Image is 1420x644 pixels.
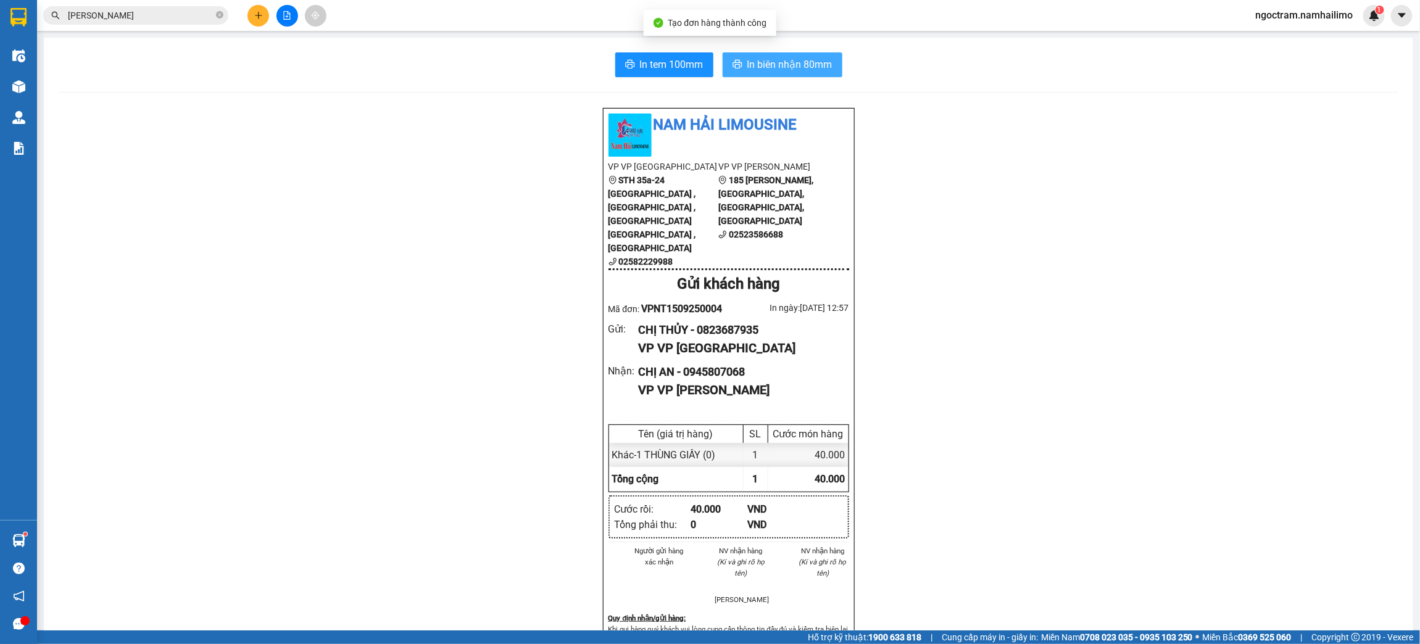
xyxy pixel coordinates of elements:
[691,502,748,517] div: 40.000
[633,545,686,568] li: Người gửi hàng xác nhận
[305,5,326,27] button: aim
[612,428,740,440] div: Tên (giá trị hàng)
[6,67,85,107] li: VP VP [GEOGRAPHIC_DATA]
[311,11,320,20] span: aim
[1239,632,1292,642] strong: 0369 525 060
[1376,6,1384,14] sup: 1
[625,59,635,71] span: printer
[216,11,223,19] span: close-circle
[13,590,25,602] span: notification
[1301,630,1303,644] span: |
[729,229,783,239] b: 02523586688
[715,594,767,605] li: [PERSON_NAME]
[13,563,25,574] span: question-circle
[641,303,722,315] span: VPNT1509250004
[747,428,765,440] div: SL
[615,502,691,517] div: Cước rồi :
[6,6,49,49] img: logo.jpg
[615,517,691,532] div: Tổng phải thu :
[23,532,27,536] sup: 1
[718,175,813,226] b: 185 [PERSON_NAME], [GEOGRAPHIC_DATA], [GEOGRAPHIC_DATA], [GEOGRAPHIC_DATA]
[51,11,60,20] span: search
[13,618,25,630] span: message
[254,11,263,20] span: plus
[608,321,639,337] div: Gửi :
[1080,632,1193,642] strong: 0708 023 035 - 0935 103 250
[85,67,164,94] li: VP VP [PERSON_NAME]
[1377,6,1382,14] span: 1
[654,18,663,28] span: check-circle
[608,176,617,184] span: environment
[6,6,179,52] li: Nam Hải Limousine
[619,257,673,266] b: 02582229988
[668,18,767,28] span: Tạo đơn hàng thành công
[799,558,847,577] i: (Kí và ghi rõ họ tên)
[868,632,921,642] strong: 1900 633 818
[723,52,842,77] button: printerIn biên nhận 80mm
[612,473,659,485] span: Tổng cộng
[615,52,713,77] button: printerIn tem 100mm
[276,5,298,27] button: file-add
[1041,630,1193,644] span: Miền Nam
[640,57,704,72] span: In tem 100mm
[744,443,768,467] div: 1
[718,176,727,184] span: environment
[931,630,932,644] span: |
[247,5,269,27] button: plus
[12,142,25,155] img: solution-icon
[12,111,25,124] img: warehouse-icon
[12,534,25,547] img: warehouse-icon
[808,630,921,644] span: Hỗ trợ kỹ thuật:
[1369,10,1380,21] img: icon-new-feature
[733,59,742,71] span: printer
[68,9,214,22] input: Tìm tên, số ĐT hoặc mã đơn
[729,301,849,315] div: In ngày: [DATE] 12:57
[1246,7,1363,23] span: ngoctram.namhailimo
[608,160,719,173] li: VP VP [GEOGRAPHIC_DATA]
[638,381,839,400] div: VP VP [PERSON_NAME]
[747,502,805,517] div: VND
[815,473,845,485] span: 40.000
[612,449,716,461] span: Khác - 1 THÙNG GIẤY (0)
[608,301,729,316] div: Mã đơn:
[753,473,758,485] span: 1
[216,10,223,22] span: close-circle
[638,321,839,339] div: CHỊ THỦY - 0823687935
[10,8,27,27] img: logo-vxr
[608,363,639,379] div: Nhận :
[608,273,849,296] div: Gửi khách hàng
[747,517,805,532] div: VND
[691,517,748,532] div: 0
[1196,635,1200,640] span: ⚪️
[942,630,1038,644] span: Cung cấp máy in - giấy in:
[715,545,767,556] li: NV nhận hàng
[718,160,829,173] li: VP VP [PERSON_NAME]
[1351,633,1360,642] span: copyright
[283,11,291,20] span: file-add
[717,558,765,577] i: (Kí và ghi rõ họ tên)
[1203,630,1292,644] span: Miền Bắc
[12,80,25,93] img: warehouse-icon
[1397,10,1408,21] span: caret-down
[768,443,849,467] div: 40.000
[797,545,849,556] li: NV nhận hàng
[608,114,849,137] li: Nam Hải Limousine
[747,57,832,72] span: In biên nhận 80mm
[608,613,849,624] div: Quy định nhận/gửi hàng :
[608,114,652,157] img: logo.jpg
[608,257,617,266] span: phone
[638,339,839,358] div: VP VP [GEOGRAPHIC_DATA]
[638,363,839,381] div: CHỊ AN - 0945807068
[771,428,845,440] div: Cước món hàng
[608,175,696,253] b: STH 35a-24 [GEOGRAPHIC_DATA] , [GEOGRAPHIC_DATA] , [GEOGRAPHIC_DATA] [GEOGRAPHIC_DATA] , [GEOGRAP...
[718,230,727,239] span: phone
[1391,5,1413,27] button: caret-down
[12,49,25,62] img: warehouse-icon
